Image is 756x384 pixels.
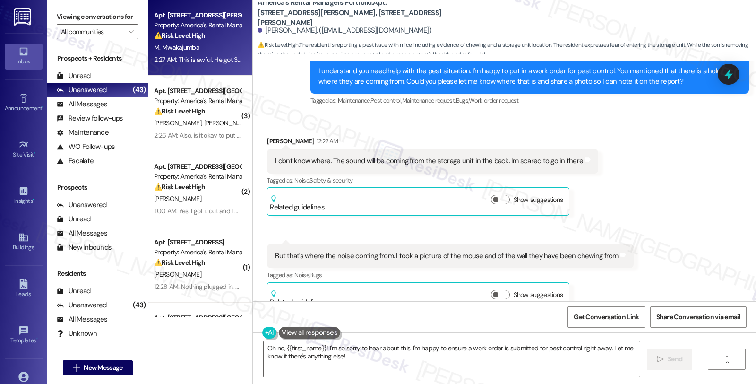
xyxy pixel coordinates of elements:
div: Apt. [STREET_ADDRESS] [154,237,241,247]
div: WO Follow-ups [57,142,115,152]
div: Property: America's Rental Managers Portfolio [154,172,241,182]
div: Apt. [STREET_ADDRESS][GEOGRAPHIC_DATA][STREET_ADDRESS] [154,162,241,172]
button: Share Conversation via email [650,306,747,328]
span: [PERSON_NAME] [154,119,204,127]
span: • [42,104,43,110]
div: Apt. [STREET_ADDRESS][GEOGRAPHIC_DATA][PERSON_NAME][STREET_ADDRESS][PERSON_NAME] [154,313,241,323]
div: Apt. [STREET_ADDRESS][GEOGRAPHIC_DATA][STREET_ADDRESS] [154,86,241,96]
strong: ⚠️ Risk Level: High [154,258,205,267]
span: Share Conversation via email [656,312,740,322]
div: All Messages [57,228,107,238]
i:  [723,356,730,363]
span: Send [668,354,682,364]
div: Tagged as: [267,268,633,282]
span: [PERSON_NAME] [154,270,201,279]
i:  [73,364,80,372]
span: • [33,196,34,203]
div: All Messages [57,314,107,324]
a: Insights • [5,183,43,209]
div: Residents [47,269,148,279]
div: Apt. [STREET_ADDRESS][PERSON_NAME], [STREET_ADDRESS][PERSON_NAME] [154,10,241,20]
div: [PERSON_NAME]. ([EMAIL_ADDRESS][DOMAIN_NAME]) [258,26,431,35]
span: M. Mwakajumba [154,43,199,52]
span: Noise , [294,176,309,184]
span: Maintenance request , [402,96,456,105]
span: • [36,336,38,342]
span: Get Conversation Link [574,312,639,322]
label: Viewing conversations for [57,9,138,24]
div: Unanswered [57,85,107,95]
i:  [129,28,134,35]
span: : The resident is reporting a pest issue with mice, including evidence of chewing and a storage u... [258,40,756,61]
div: New Inbounds [57,243,112,253]
div: Related guidelines [270,195,325,212]
div: Unread [57,286,91,296]
a: Inbox [5,44,43,69]
div: I dont know where. The sound will be coming from the storage unit in the back. Im scared to go in... [275,156,583,166]
label: Show suggestions [514,290,563,300]
textarea: Oh no, {{first_name}}! I'm so sorry to hear about this. I'm happy to ensure a work order is submi... [264,341,640,377]
strong: ⚠️ Risk Level: High [154,107,205,115]
i:  [657,356,664,363]
strong: ⚠️ Risk Level: High [154,183,205,191]
a: Templates • [5,323,43,348]
div: Prospects [47,183,148,192]
span: • [34,150,35,157]
strong: ⚠️ Risk Level: High [258,41,298,49]
button: Get Conversation Link [567,306,645,328]
span: Pest control , [370,96,402,105]
div: Tagged as: [310,94,749,107]
span: [PERSON_NAME] [204,119,251,127]
div: Unanswered [57,200,107,210]
div: (43) [130,83,148,97]
div: Unread [57,214,91,224]
span: Bugs [309,271,322,279]
div: Property: America's Rental Managers Portfolio [154,96,241,106]
div: (43) [130,298,148,313]
div: [PERSON_NAME] [267,136,598,149]
div: 1:00 AM: Yes, I got it out and I will be making a maintenance request to fix the bottom of the fr... [154,207,432,215]
label: Show suggestions [514,195,563,205]
span: New Message [84,363,122,373]
span: Safety & security [309,176,352,184]
div: 12:28 AM: Nothing plugged in. Something is not right with the wiring in this house [154,282,371,291]
div: Unanswered [57,300,107,310]
div: Hi [PERSON_NAME], about the broken fence, could you please share a photo for reference? I underst... [318,46,734,87]
strong: ⚠️ Risk Level: High [154,31,205,40]
a: Buildings [5,229,43,255]
div: 2:27 AM: This is awful. He got 3 of them just now [154,55,285,64]
div: Unknown [57,329,97,339]
div: Maintenance [57,128,109,138]
button: New Message [63,360,133,375]
div: Tagged as: [267,174,598,187]
button: Send [647,349,693,370]
div: All Messages [57,99,107,109]
a: Site Visit • [5,137,43,162]
span: Maintenance , [338,96,370,105]
span: [PERSON_NAME] [154,194,201,203]
div: Property: America's Rental Managers Portfolio [154,247,241,257]
div: Unread [57,71,91,81]
div: Related guidelines [270,290,325,307]
img: ResiDesk Logo [14,8,33,26]
span: Work order request [469,96,518,105]
input: All communities [61,24,123,39]
a: Leads [5,276,43,302]
div: 12:22 AM [314,136,338,146]
span: Bugs , [456,96,469,105]
div: Property: America's Rental Managers Portfolio [154,20,241,30]
div: Escalate [57,156,94,166]
div: 2:26 AM: Also, is it okay to put up a play tent in the back yard? The playground was taken down a... [154,131,733,140]
div: Review follow-ups [57,113,123,123]
div: But that's where the noise coming from. I took a picture of the mouse and of the wall they have b... [275,251,618,261]
span: Noise , [294,271,309,279]
div: Prospects + Residents [47,53,148,63]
